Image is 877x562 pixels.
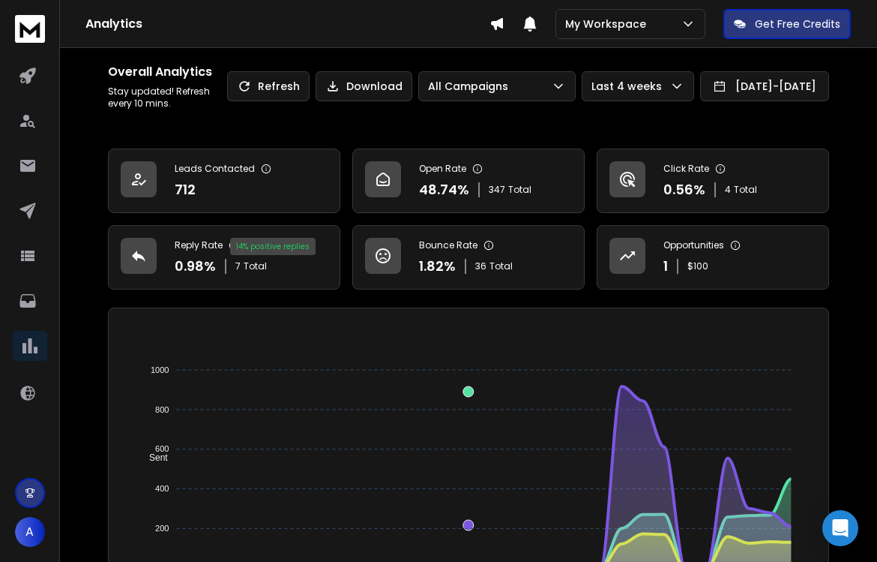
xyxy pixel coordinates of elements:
[687,260,708,272] p: $ 100
[419,256,456,277] p: 1.82 %
[565,17,652,32] p: My Workspace
[597,225,829,290] a: Opportunities1$100
[755,17,840,32] p: Get Free Credits
[227,71,310,101] button: Refresh
[155,405,169,414] tspan: 800
[419,239,477,251] p: Bounce Rate
[700,71,829,101] button: [DATE]-[DATE]
[419,179,469,200] p: 48.74 %
[155,484,169,493] tspan: 400
[734,184,757,196] span: Total
[15,517,45,547] button: A
[235,260,241,272] span: 7
[663,256,668,277] p: 1
[108,63,227,81] h1: Overall Analytics
[346,79,403,94] p: Download
[419,163,466,175] p: Open Rate
[316,71,412,101] button: Download
[489,260,513,272] span: Total
[508,184,531,196] span: Total
[138,452,168,463] span: Sent
[175,256,216,277] p: 0.98 %
[244,260,267,272] span: Total
[475,260,486,272] span: 36
[822,510,858,546] div: Open Intercom Messenger
[175,239,223,251] p: Reply Rate
[663,179,705,200] p: 0.56 %
[489,184,505,196] span: 347
[663,163,709,175] p: Click Rate
[352,149,585,213] a: Open Rate48.74%347Total
[175,163,255,175] p: Leads Contacted
[15,15,45,43] img: logo
[591,79,668,94] p: Last 4 weeks
[108,149,340,213] a: Leads Contacted712
[230,238,316,255] div: 14 % positive replies
[428,79,514,94] p: All Campaigns
[155,524,169,533] tspan: 200
[155,444,169,453] tspan: 600
[663,239,724,251] p: Opportunities
[85,15,489,33] h1: Analytics
[352,225,585,290] a: Bounce Rate1.82%36Total
[725,184,731,196] span: 4
[108,86,227,110] p: Stay updated! Refresh every 10 mins.
[597,149,829,213] a: Click Rate0.56%4Total
[175,179,196,200] p: 712
[151,365,169,374] tspan: 1000
[108,225,340,290] a: Reply Rate0.98%7Total14% positive replies
[258,79,300,94] p: Refresh
[723,9,851,39] button: Get Free Credits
